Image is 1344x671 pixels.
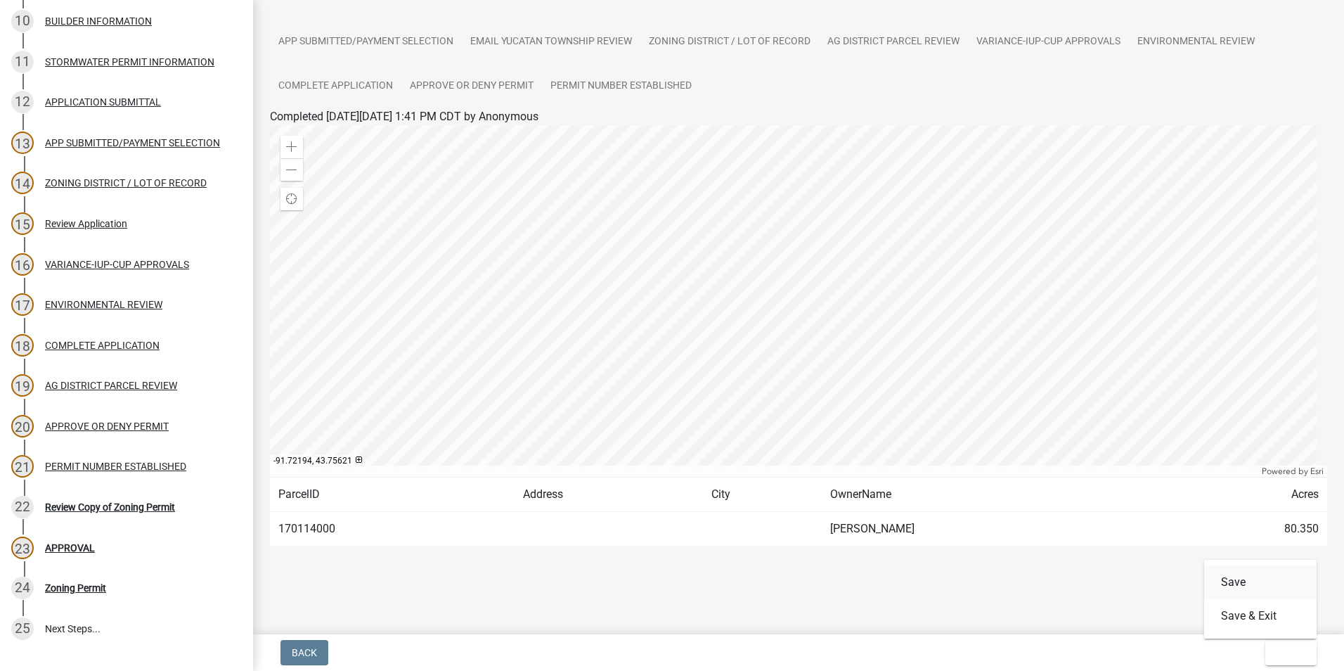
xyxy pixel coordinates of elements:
div: ZONING DISTRICT / LOT OF RECORD [45,178,207,188]
span: Completed [DATE][DATE] 1:41 PM CDT by Anonymous [270,110,538,123]
td: Address [515,478,703,512]
a: PERMIT NUMBER ESTABLISHED [542,64,700,109]
div: Zoning Permit [45,583,106,593]
td: [PERSON_NAME] [822,512,1157,547]
a: COMPLETE APPLICATION [270,64,401,109]
td: OwnerName [822,478,1157,512]
div: 24 [11,577,34,599]
a: APP SUBMITTED/PAYMENT SELECTION [270,20,462,65]
div: ENVIRONMENTAL REVIEW [45,300,162,309]
div: 18 [11,334,34,357]
div: 21 [11,455,34,478]
div: Powered by [1258,466,1327,477]
div: APP SUBMITTED/PAYMENT SELECTION [45,138,220,148]
div: 22 [11,496,34,518]
div: BUILDER INFORMATION [45,16,152,26]
button: Exit [1265,640,1317,665]
div: Find my location [280,188,303,210]
td: 80.350 [1157,512,1327,547]
div: Zoom in [280,136,303,158]
div: 17 [11,293,34,316]
div: Review Copy of Zoning Permit [45,502,175,512]
div: 10 [11,10,34,32]
div: VARIANCE-IUP-CUP APPROVALS [45,260,189,269]
div: 11 [11,51,34,73]
a: AG DISTRICT PARCEL REVIEW [819,20,968,65]
button: Save & Exit [1204,599,1317,633]
a: ENVIRONMENTAL REVIEW [1129,20,1263,65]
button: Back [280,640,328,665]
div: AG DISTRICT PARCEL REVIEW [45,381,177,390]
div: STORMWATER PERMIT INFORMATION [45,57,214,67]
button: Save [1204,565,1317,599]
div: APPLICATION SUBMITTAL [45,97,161,107]
div: APPROVAL [45,543,95,553]
div: Exit [1204,560,1317,639]
div: 23 [11,537,34,559]
div: 16 [11,253,34,276]
span: Exit [1277,647,1297,658]
span: Back [292,647,317,658]
div: APPROVE OR DENY PERMIT [45,421,169,431]
td: City [703,478,822,512]
a: VARIANCE-IUP-CUP APPROVALS [968,20,1129,65]
div: 15 [11,212,34,235]
div: PERMIT NUMBER ESTABLISHED [45,461,186,471]
div: Zoom out [280,158,303,181]
div: Review Application [45,219,127,229]
div: 25 [11,618,34,640]
a: ZONING DISTRICT / LOT OF RECORD [640,20,819,65]
div: 13 [11,132,34,154]
td: 170114000 [270,512,515,547]
div: 20 [11,415,34,437]
a: Email YUCATAN TOWNSHIP REVIEW [462,20,640,65]
a: Esri [1310,466,1324,476]
div: 12 [11,91,34,113]
a: APPROVE OR DENY PERMIT [401,64,542,109]
td: ParcelID [270,478,515,512]
td: Acres [1157,478,1327,512]
div: 19 [11,374,34,397]
div: COMPLETE APPLICATION [45,340,160,350]
div: 14 [11,172,34,194]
